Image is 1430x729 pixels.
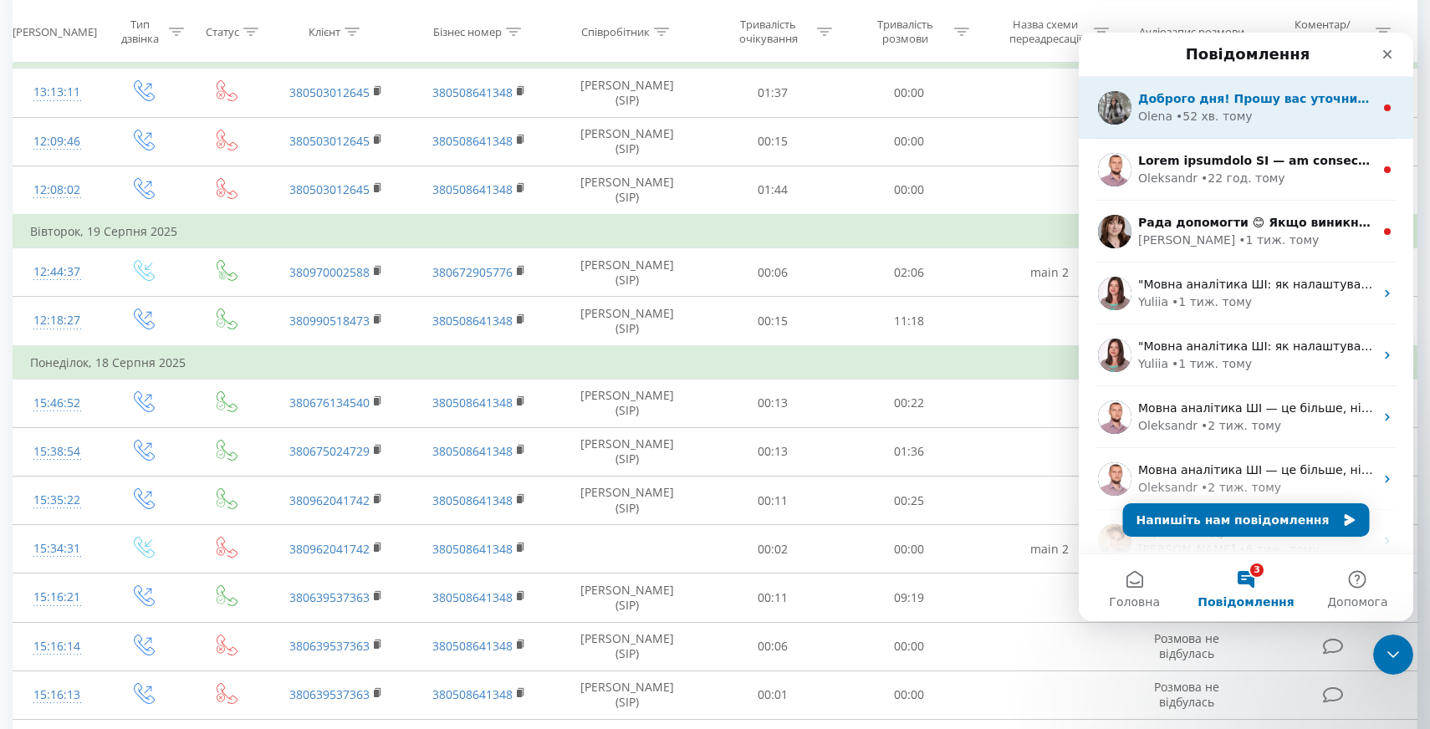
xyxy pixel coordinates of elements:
div: • 2 тиж. тому [122,385,202,402]
td: [PERSON_NAME] (SIP) [550,69,704,117]
img: Profile image for Volodymyr [19,492,53,525]
div: Бізнес номер [433,24,502,38]
td: [PERSON_NAME] (SIP) [550,297,704,346]
a: 380676134540 [289,395,370,410]
td: [PERSON_NAME] (SIP) [550,477,704,525]
div: [PERSON_NAME] [59,508,156,526]
a: 380675024729 [289,443,370,459]
a: 380508641348 [432,638,513,654]
button: Повідомлення [111,522,222,589]
td: 00:06 [704,248,841,297]
a: 380508641348 [432,181,513,197]
td: 00:15 [704,297,841,346]
td: [PERSON_NAME] (SIP) [550,574,704,622]
a: 380508641348 [432,541,513,557]
span: Розмова не відбулась [1154,679,1219,710]
a: 380639537363 [289,638,370,654]
td: 01:37 [704,69,841,117]
div: Yuliia [59,323,89,340]
div: Тривалість очікування [723,18,813,46]
a: 380508641348 [432,84,513,100]
div: Коментар/категорія дзвінка [1274,18,1371,46]
div: • 1 тиж. тому [93,323,173,340]
div: Статус [206,24,239,38]
td: 00:11 [704,574,841,622]
div: • 6 тиж. тому [160,508,240,526]
td: 00:22 [841,379,978,427]
td: 00:15 [704,117,841,166]
a: 380508641348 [432,443,513,459]
td: 00:25 [841,477,978,525]
td: [PERSON_NAME] (SIP) [550,622,704,670]
iframe: Intercom live chat [1079,33,1413,621]
span: Доброго дня! Прошу вас уточнити, у кого саме з менеджерів виникає така проблема ? [59,59,653,73]
div: 15:38:54 [30,436,84,468]
a: 380503012645 [289,133,370,149]
img: Profile image for Oleksandr [19,120,53,154]
td: 00:00 [841,525,978,574]
a: 380672905776 [432,264,513,280]
a: 380508641348 [432,589,513,605]
div: Oleksandr [59,385,119,402]
div: 13:13:11 [30,76,84,109]
td: 01:36 [841,427,978,476]
span: Головна [30,563,81,575]
iframe: Intercom live chat [1373,635,1413,675]
img: Profile image for Yuliia [19,306,53,339]
div: • 1 тиж. тому [93,261,173,278]
a: 380508641348 [432,133,513,149]
div: [PERSON_NAME] [13,24,97,38]
td: 00:11 [704,477,841,525]
td: Понеділок, 18 Серпня 2025 [13,346,1417,380]
td: main 2 [978,248,1120,297]
div: 12:09:46 [30,125,84,158]
td: [PERSON_NAME] (SIP) [550,166,704,215]
td: 09:19 [841,574,978,622]
span: Розмова не відбулась [1154,630,1219,661]
div: Назва схеми переадресації [1000,18,1090,46]
a: 380639537363 [289,589,370,605]
div: 12:08:02 [30,174,84,206]
td: 00:13 [704,379,841,427]
a: 380508641348 [432,492,513,508]
img: Profile image for Yuliia [19,244,53,278]
td: 01:44 [704,166,841,215]
div: Тип дзвінка [115,18,165,46]
td: [PERSON_NAME] (SIP) [550,427,704,476]
div: 15:16:13 [30,679,84,711]
td: 00:00 [841,69,978,117]
a: 380503012645 [289,181,370,197]
a: 380508641348 [432,686,513,702]
span: Допомога [248,563,309,575]
td: [PERSON_NAME] (SIP) [550,670,704,719]
div: 12:18:27 [30,304,84,337]
td: [PERSON_NAME] (SIP) [550,379,704,427]
div: Клієнт [309,24,340,38]
div: 12:44:37 [30,256,84,288]
div: 15:34:31 [30,533,84,565]
div: • 2 тиж. тому [122,446,202,464]
span: Рада допомогти 😊 Якщо виникнуть ще питання - дайте знати! Гарного дня! 😊 Cool cat [59,183,652,196]
td: 02:06 [841,248,978,297]
div: Аудіозапис розмови [1139,24,1244,38]
div: Olena [59,75,94,93]
button: Напишіть нам повідомлення [44,471,291,504]
img: Profile image for Oleksandr [19,430,53,463]
a: 380639537363 [289,686,370,702]
div: 15:16:14 [30,630,84,663]
a: 380962041742 [289,492,370,508]
div: Oleksandr [59,446,119,464]
div: [PERSON_NAME] [59,199,156,217]
td: main 2 [978,525,1120,574]
td: 00:00 [841,117,978,166]
td: 00:06 [704,622,841,670]
div: Oleksandr [59,137,119,155]
a: 380508641348 [432,395,513,410]
td: 00:01 [704,670,841,719]
td: 11:18 [841,297,978,346]
td: [PERSON_NAME] (SIP) [550,117,704,166]
a: 380508641348 [432,313,513,329]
